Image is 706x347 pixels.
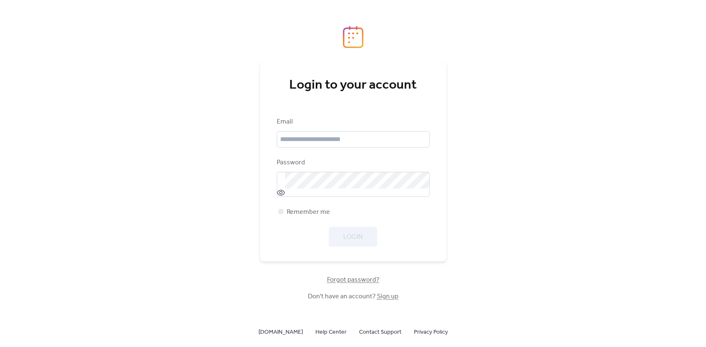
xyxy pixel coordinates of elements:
a: Forgot password? [327,278,379,282]
a: [DOMAIN_NAME] [258,327,303,337]
a: Help Center [315,327,347,337]
span: Don't have an account? [308,292,399,302]
span: Privacy Policy [414,327,448,337]
span: Contact Support [359,327,401,337]
span: Forgot password? [327,275,379,285]
div: Email [277,117,428,127]
a: Privacy Policy [414,327,448,337]
a: Sign up [377,290,399,303]
span: Help Center [315,327,347,337]
a: Contact Support [359,327,401,337]
div: Login to your account [277,77,430,94]
span: [DOMAIN_NAME] [258,327,303,337]
span: Remember me [287,207,330,217]
div: Password [277,158,428,168]
img: logo [343,26,364,48]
